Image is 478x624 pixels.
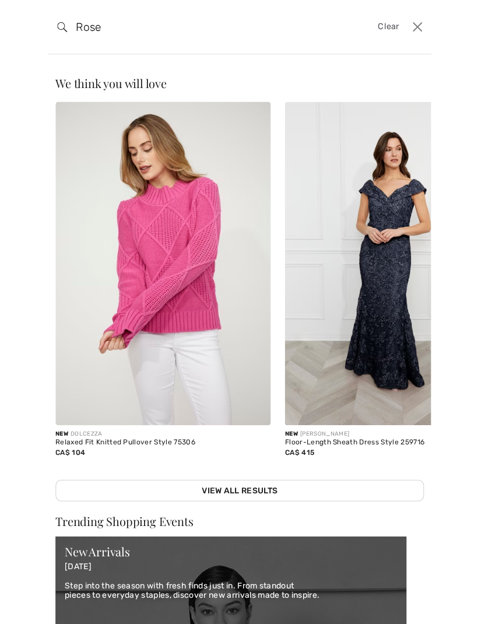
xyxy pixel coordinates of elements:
span: New [55,429,68,436]
input: TYPE TO SEARCH [67,9,329,44]
span: CA$ 104 [55,447,85,455]
button: Close [407,17,426,36]
img: search the website [57,22,67,32]
span: Clear [377,20,398,33]
p: [DATE] [65,560,396,570]
div: DOLCEZZA [55,429,270,437]
span: We think you will love [55,75,166,91]
div: Relaxed Fit Knitted Pullover Style 75306 [55,437,270,446]
img: Relaxed Fit Knitted Pullover Style 75306. Magenta [55,101,270,424]
a: View All Results [55,478,423,500]
div: New Arrivals [65,544,396,556]
p: Step into the season with fresh finds just in. From standout pieces to everyday staples, discover... [65,580,396,600]
span: Chat [29,8,52,19]
span: New [284,429,297,436]
span: CA$ 415 [284,447,313,455]
div: Trending Shopping Events [55,514,423,525]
